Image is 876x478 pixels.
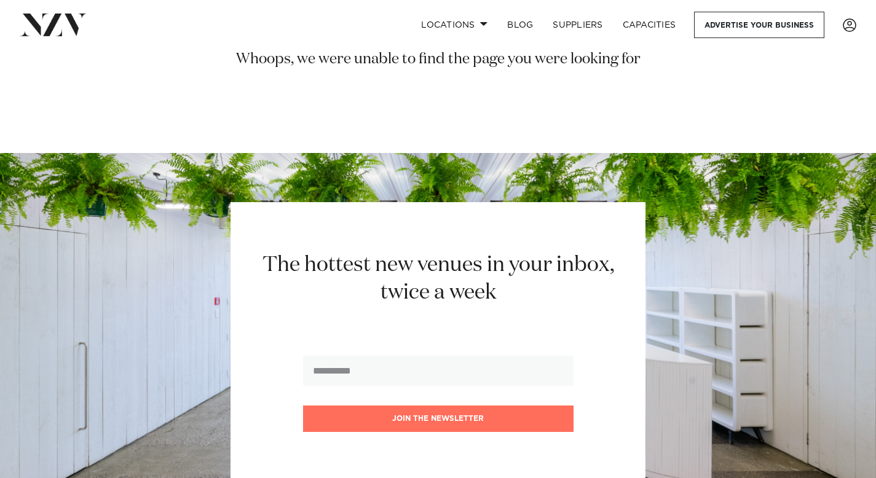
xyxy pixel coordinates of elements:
img: nzv-logo.png [20,14,87,36]
a: Capacities [613,12,686,38]
button: Join the newsletter [303,406,574,432]
h2: The hottest new venues in your inbox, twice a week [247,251,629,307]
a: SUPPLIERS [543,12,612,38]
h3: Whoops, we were unable to find the page you were looking for [10,50,866,69]
a: Advertise your business [694,12,824,38]
a: Locations [411,12,497,38]
a: BLOG [497,12,543,38]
